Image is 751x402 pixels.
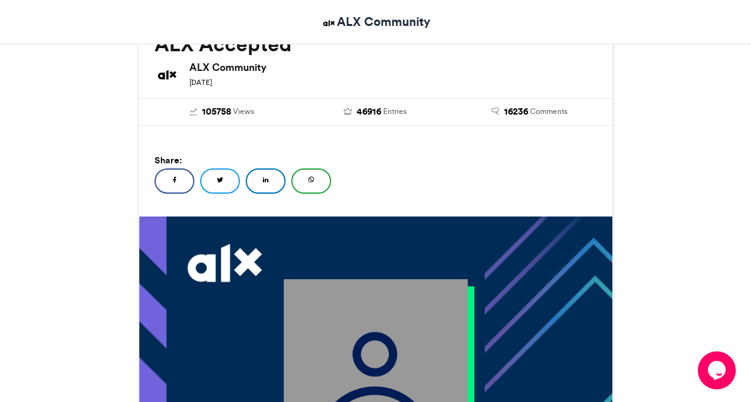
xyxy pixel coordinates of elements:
span: 16236 [504,105,528,119]
iframe: chat widget [698,351,738,389]
a: ALX Community [321,13,431,31]
img: ALX Community [321,15,337,31]
h5: Share: [155,152,596,168]
small: [DATE] [189,78,212,87]
span: 105758 [202,105,231,119]
span: Comments [530,106,567,117]
a: 105758 Views [155,105,289,119]
h6: ALX Community [189,62,596,72]
span: Entries [383,106,407,117]
a: 46916 Entries [308,105,443,119]
span: 46916 [357,105,381,119]
h2: ALX Accepted [155,33,596,56]
a: 16236 Comments [462,105,596,119]
img: ALX Community [155,62,180,87]
span: Views [233,106,254,117]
